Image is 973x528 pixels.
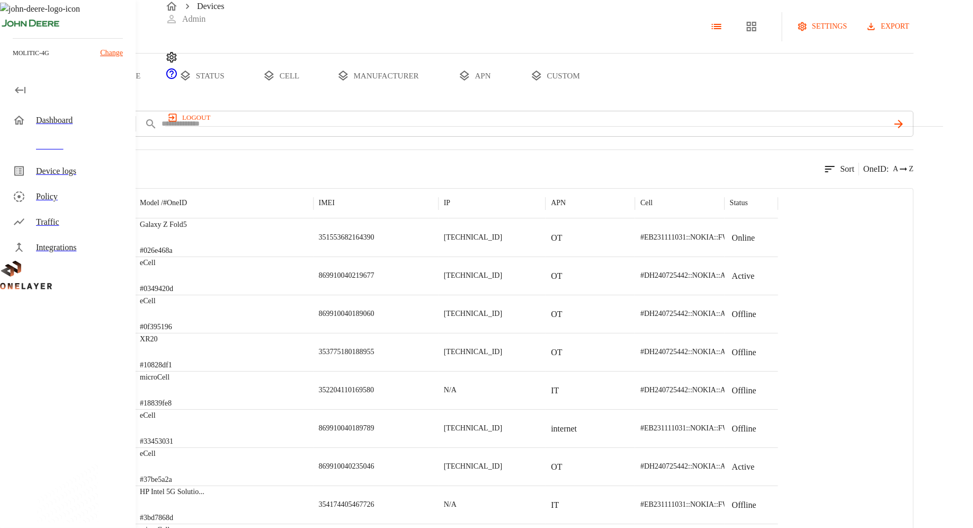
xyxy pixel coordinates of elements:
[444,347,502,357] p: [TECHNICAL_ID]
[140,360,172,371] p: #10828df1
[140,513,204,523] p: #3bd7868d
[732,423,756,435] p: Offline
[640,348,737,356] span: #DH240725442::NOKIA::ASIB
[551,270,562,283] p: OT
[444,232,502,243] p: [TECHNICAL_ID]
[140,334,172,345] p: XR20
[140,410,173,421] p: eCell
[732,499,756,512] p: Offline
[551,346,562,359] p: OT
[732,270,755,283] p: Active
[140,258,173,268] p: eCell
[732,384,756,397] p: Offline
[140,372,172,383] p: microCell
[444,499,457,510] p: N/A
[165,109,943,126] a: logout
[163,199,187,207] span: # OneID
[140,436,173,447] p: #33453031
[732,346,756,359] p: Offline
[140,487,204,497] p: HP Intel 5G Solution 5000 (FM350-GL)
[551,423,577,435] p: internet
[140,296,172,306] p: eCell
[319,198,335,208] p: IMEI
[730,198,748,208] p: Status
[165,73,178,82] a: onelayer-support
[140,448,172,459] p: eCell
[140,322,172,332] p: #0f395196
[841,163,855,175] p: Sort
[863,163,889,175] p: OneID :
[640,198,653,208] p: Cell
[319,270,374,281] p: 869910040219677
[640,500,749,508] span: #EB231111031::NOKIA::FW2QQD
[319,385,374,395] p: 352204110169580
[140,284,173,294] p: #0349420d
[165,73,178,82] span: Support Portal
[444,198,450,208] p: IP
[640,233,749,241] span: #EB231111031::NOKIA::FW2QQD
[319,309,374,319] p: 869910040189060
[140,219,187,230] p: Galaxy Z Fold5
[893,164,898,174] span: A
[444,270,502,281] p: [TECHNICAL_ID]
[319,499,374,510] p: 354174405467726
[444,423,502,434] p: [TECHNICAL_ID]
[732,232,755,244] p: Online
[551,308,562,321] p: OT
[551,499,559,512] p: IT
[909,164,914,174] span: Z
[319,461,374,472] p: 869910040235046
[640,386,737,394] span: #DH240725442::NOKIA::ASIB
[165,109,215,126] button: logout
[140,398,172,409] p: #18839fe8
[444,461,502,472] p: [TECHNICAL_ID]
[551,198,566,208] p: APN
[732,308,756,321] p: Offline
[640,271,737,279] span: #DH240725442::NOKIA::ASIB
[140,474,172,485] p: #37be5a2a
[551,232,562,244] p: OT
[640,310,737,318] span: #DH240725442::NOKIA::ASIB
[319,232,374,243] p: 351553682164390
[140,198,187,208] p: Model /
[551,384,559,397] p: IT
[551,461,562,473] p: OT
[732,461,755,473] p: Active
[140,245,187,256] p: #026e468a
[182,13,206,25] p: Admin
[444,309,502,319] p: [TECHNICAL_ID]
[319,347,374,357] p: 353775180188955
[319,423,374,434] p: 869910040189789
[640,462,737,470] span: #DH240725442::NOKIA::ASIB
[640,424,749,432] span: #EB231111031::NOKIA::FW2QQD
[444,385,457,395] p: N/A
